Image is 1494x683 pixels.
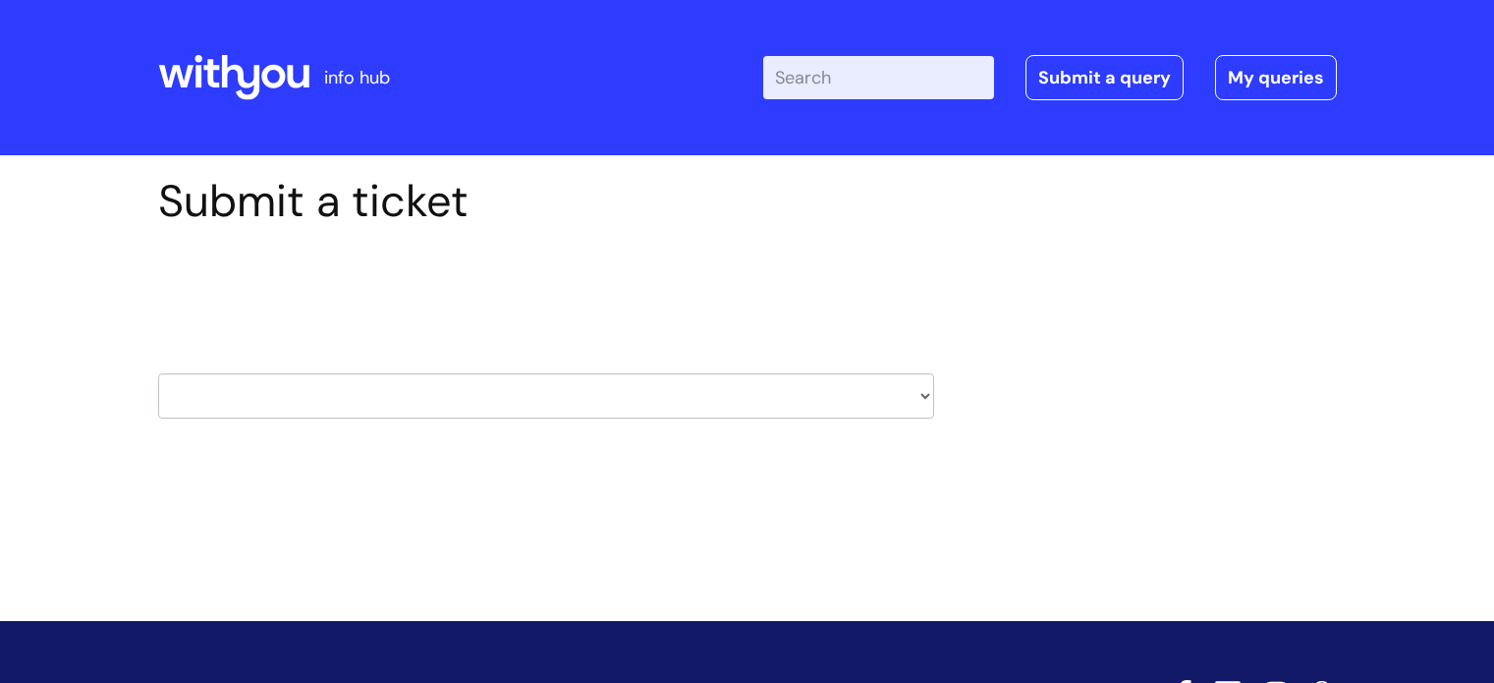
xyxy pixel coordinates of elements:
[1025,55,1184,100] a: Submit a query
[763,56,994,99] input: Search
[158,273,934,310] h2: Select issue type
[1215,55,1337,100] a: My queries
[158,175,934,228] h1: Submit a ticket
[324,62,390,93] p: info hub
